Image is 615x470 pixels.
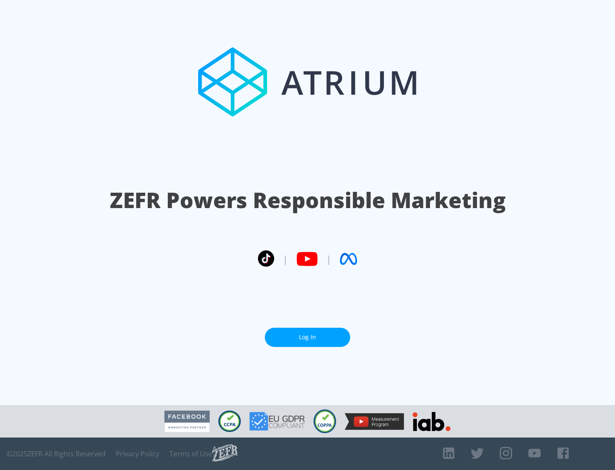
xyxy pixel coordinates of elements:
img: CCPA Compliant [218,411,241,432]
a: Log In [265,328,350,347]
span: | [283,253,288,265]
img: IAB [413,412,451,431]
img: COPPA Compliant [313,409,336,433]
img: YouTube Measurement Program [345,413,404,430]
a: Privacy Policy [116,449,159,458]
span: | [326,253,331,265]
a: Terms of Use [170,449,212,458]
h1: ZEFR Powers Responsible Marketing [110,185,506,215]
img: Facebook Marketing Partner [164,411,210,432]
img: GDPR Compliant [249,412,305,431]
span: © 2025 ZEFR All Rights Reserved [6,449,105,458]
